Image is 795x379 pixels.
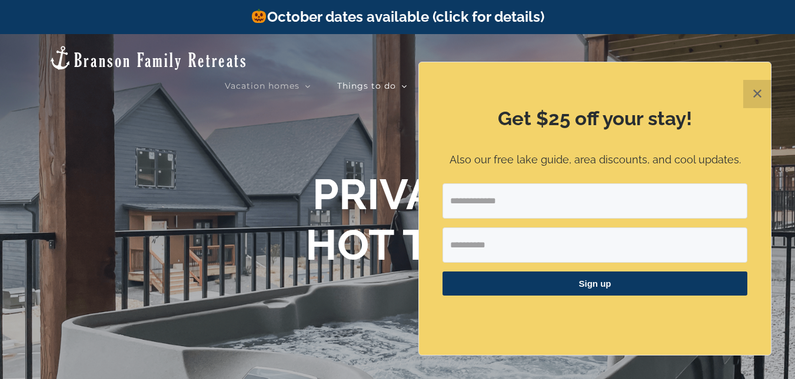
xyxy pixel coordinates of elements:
button: Sign up [443,271,747,296]
a: Things to do [337,74,407,98]
p: Also our free lake guide, area discounts, and cool updates. [443,152,747,169]
p: ​ [443,310,747,323]
input: First Name [443,227,747,263]
a: October dates available (click for details) [251,8,544,25]
h2: Get $25 off your stay! [443,105,747,132]
h1: PRIVATE HOT TUB [305,169,490,271]
span: Vacation homes [225,82,300,90]
a: Vacation homes [225,74,311,98]
img: Branson Family Retreats Logo [48,45,248,71]
span: Things to do [337,82,396,90]
img: 🎃 [252,9,266,23]
nav: Main Menu [225,74,747,98]
button: Close [743,80,771,108]
input: Email Address [443,183,747,219]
